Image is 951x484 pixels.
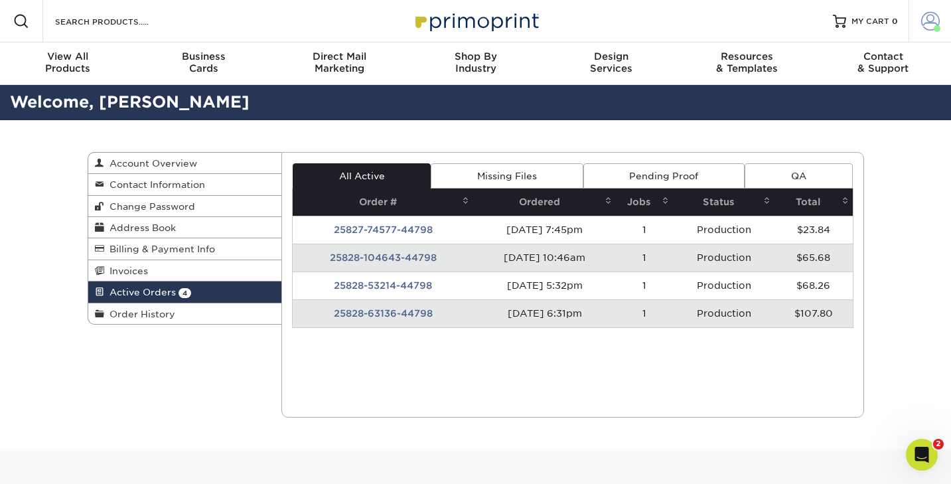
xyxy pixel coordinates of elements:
span: Billing & Payment Info [104,244,215,254]
input: SEARCH PRODUCTS..... [54,13,183,29]
td: [DATE] 10:46am [473,244,616,272]
span: 2 [933,439,944,449]
td: 25828-63136-44798 [293,299,473,327]
span: Design [544,50,680,62]
td: [DATE] 7:45pm [473,216,616,244]
td: 25828-104643-44798 [293,244,473,272]
td: 1 [616,272,673,299]
th: Jobs [616,189,673,216]
span: MY CART [851,16,889,27]
td: Production [673,272,774,299]
td: Production [673,299,774,327]
iframe: Google Customer Reviews [3,444,113,479]
div: Industry [407,50,544,74]
span: Order History [104,309,175,319]
span: 0 [892,17,898,26]
a: DesignServices [544,42,680,85]
span: Account Overview [104,158,197,169]
div: Services [544,50,680,74]
a: Shop ByIndustry [407,42,544,85]
a: Direct MailMarketing [271,42,407,85]
a: Contact& Support [815,42,951,85]
a: Order History [88,303,282,324]
a: Invoices [88,260,282,282]
span: Shop By [407,50,544,62]
div: Marketing [271,50,407,74]
td: 1 [616,244,673,272]
a: Account Overview [88,153,282,174]
th: Status [673,189,774,216]
span: Address Book [104,222,176,233]
th: Order # [293,189,473,216]
span: Contact Information [104,179,205,190]
th: Total [774,189,852,216]
div: Cards [136,50,272,74]
a: Billing & Payment Info [88,238,282,260]
a: All Active [293,163,431,189]
span: Direct Mail [271,50,407,62]
iframe: Intercom live chat [906,439,938,471]
span: Invoices [104,266,148,276]
a: Address Book [88,217,282,238]
td: [DATE] 6:31pm [473,299,616,327]
span: Resources [680,50,816,62]
td: Production [673,216,774,244]
td: 25827-74577-44798 [293,216,473,244]
a: QA [745,163,852,189]
td: Production [673,244,774,272]
span: Contact [815,50,951,62]
span: Business [136,50,272,62]
a: Active Orders 4 [88,282,282,303]
a: Missing Files [431,163,583,189]
td: $107.80 [774,299,852,327]
div: & Support [815,50,951,74]
div: & Templates [680,50,816,74]
img: Primoprint [409,7,542,35]
td: 1 [616,299,673,327]
a: BusinessCards [136,42,272,85]
span: Change Password [104,201,195,212]
td: $23.84 [774,216,852,244]
a: Resources& Templates [680,42,816,85]
th: Ordered [473,189,616,216]
td: $65.68 [774,244,852,272]
td: 25828-53214-44798 [293,272,473,299]
td: $68.26 [774,272,852,299]
span: Active Orders [104,287,176,297]
a: Change Password [88,196,282,217]
a: Contact Information [88,174,282,195]
span: 4 [179,288,191,298]
td: [DATE] 5:32pm [473,272,616,299]
td: 1 [616,216,673,244]
a: Pending Proof [583,163,745,189]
